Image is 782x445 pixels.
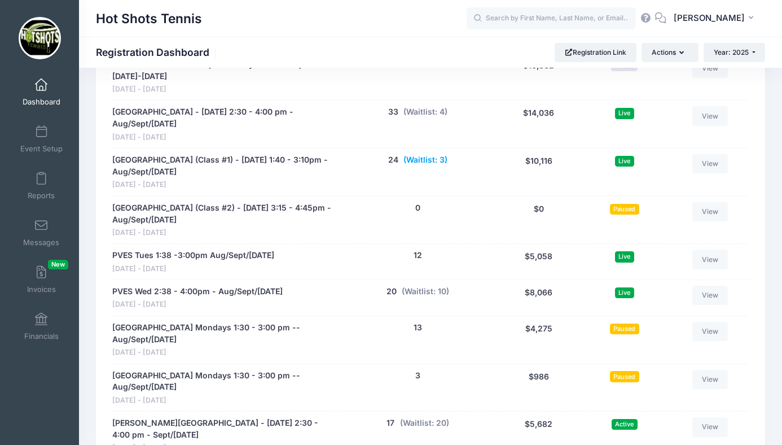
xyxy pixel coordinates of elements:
span: Messages [23,238,59,247]
span: Live [615,287,634,298]
span: [DATE] - [DATE] [112,132,336,143]
a: View [692,106,728,125]
a: Event Setup [15,119,68,159]
button: 13 [414,322,422,334]
div: $8,066 [494,286,583,310]
a: [PERSON_NAME][GEOGRAPHIC_DATA] - [DATE] 2:30 - 4:00 pm - Sept/[DATE] [112,417,336,441]
div: $4,275 [494,322,583,358]
img: Hot Shots Tennis [19,17,61,59]
a: View [692,370,728,389]
a: Reports [15,166,68,206]
button: (Waitlist: 3) [403,154,447,166]
a: Financials [15,307,68,346]
span: Active [612,419,638,430]
a: View [692,154,728,173]
div: $0 [494,202,583,238]
a: InvoicesNew [15,260,68,299]
span: Year: 2025 [714,48,749,56]
button: (Waitlist: 10) [402,286,449,298]
a: View [692,250,728,269]
button: Actions [642,43,698,62]
div: $10,862 [494,59,583,95]
span: [DATE] - [DATE] [112,299,283,310]
div: $5,058 [494,250,583,274]
button: [PERSON_NAME] [666,6,765,32]
input: Search by First Name, Last Name, or Email... [467,7,636,30]
span: [PERSON_NAME] [674,12,745,24]
a: View [692,417,728,437]
span: New [48,260,68,269]
span: Event Setup [20,144,63,154]
span: [DATE] - [DATE] [112,84,336,95]
a: Registration Link [555,43,636,62]
a: View [692,322,728,341]
a: View [692,59,728,78]
button: 24 [388,154,398,166]
span: Paused [610,371,639,382]
span: Live [615,108,634,119]
span: Financials [24,331,59,341]
a: Westchester Tennis Camp - Full Day 9:00 - 3:00pm [DATE]-[DATE] [112,59,336,82]
button: 0 [415,202,420,214]
span: [DATE] - [DATE] [112,264,274,274]
button: Year: 2025 [704,43,765,62]
div: $14,036 [494,106,583,142]
a: View [692,202,728,221]
a: [GEOGRAPHIC_DATA] - [DATE] 2:30 - 4:00 pm - Aug/Sept/[DATE] [112,106,336,130]
button: 12 [414,250,422,261]
a: View [692,286,728,305]
button: 20 [386,286,397,298]
a: [GEOGRAPHIC_DATA] (Class #2) - [DATE] 3:15 - 4:45pm - Aug/Sept/[DATE] [112,202,336,226]
span: [DATE] - [DATE] [112,180,336,190]
h1: Registration Dashboard [96,46,219,58]
a: PVES Tues 1:38 -3:00pm Aug/Sept/[DATE] [112,250,274,261]
span: Live [615,251,634,262]
a: PVES Wed 2:38 - 4:00pm - Aug/Sept/[DATE] [112,286,283,298]
span: Reports [28,191,55,200]
span: [DATE] - [DATE] [112,347,336,358]
button: (Waitlist: 4) [403,106,447,118]
a: Dashboard [15,72,68,112]
span: Dashboard [23,97,60,107]
div: $10,116 [494,154,583,190]
a: [GEOGRAPHIC_DATA] Mondays 1:30 - 3:00 pm -- Aug/Sept/[DATE] [112,322,336,346]
a: Messages [15,213,68,252]
span: [DATE] - [DATE] [112,395,336,406]
button: 17 [386,417,394,429]
button: 3 [415,370,420,382]
button: (Waitlist: 20) [400,417,449,429]
span: Paused [610,324,639,334]
span: Paused [610,204,639,215]
button: 33 [388,106,398,118]
span: Invoices [27,285,56,294]
span: Live [615,156,634,167]
span: [DATE] - [DATE] [112,228,336,238]
div: $986 [494,370,583,406]
h1: Hot Shots Tennis [96,6,202,32]
a: [GEOGRAPHIC_DATA] Mondays 1:30 - 3:00 pm --Aug/Sept/[DATE] [112,370,336,394]
a: [GEOGRAPHIC_DATA] (Class #1) - [DATE] 1:40 - 3:10pm - Aug/Sept/[DATE] [112,154,336,178]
